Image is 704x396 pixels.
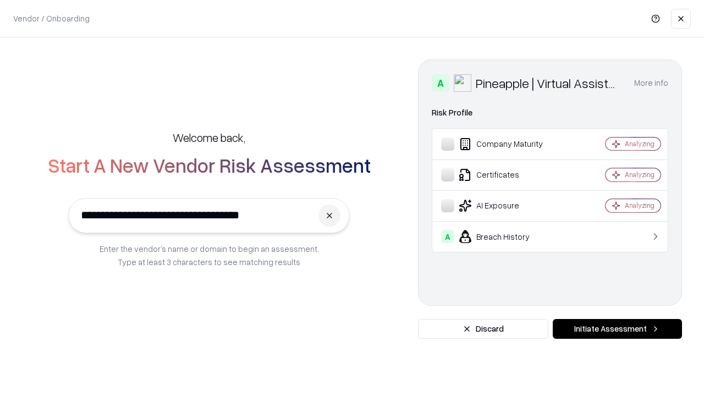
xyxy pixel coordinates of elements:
div: Analyzing [625,201,654,210]
div: A [432,74,449,92]
p: Vendor / Onboarding [13,13,90,24]
div: Risk Profile [432,106,668,119]
img: Pineapple | Virtual Assistant Agency [454,74,471,92]
button: Initiate Assessment [553,319,682,339]
div: Certificates [441,168,573,182]
div: Breach History [441,230,573,243]
h5: Welcome back, [173,130,245,145]
h2: Start A New Vendor Risk Assessment [48,154,371,176]
div: A [441,230,454,243]
div: AI Exposure [441,199,573,212]
div: Analyzing [625,170,654,179]
div: Pineapple | Virtual Assistant Agency [476,74,621,92]
div: Analyzing [625,139,654,148]
div: Company Maturity [441,137,573,151]
p: Enter the vendor’s name or domain to begin an assessment. Type at least 3 characters to see match... [100,242,319,268]
button: More info [634,73,668,93]
button: Discard [418,319,548,339]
